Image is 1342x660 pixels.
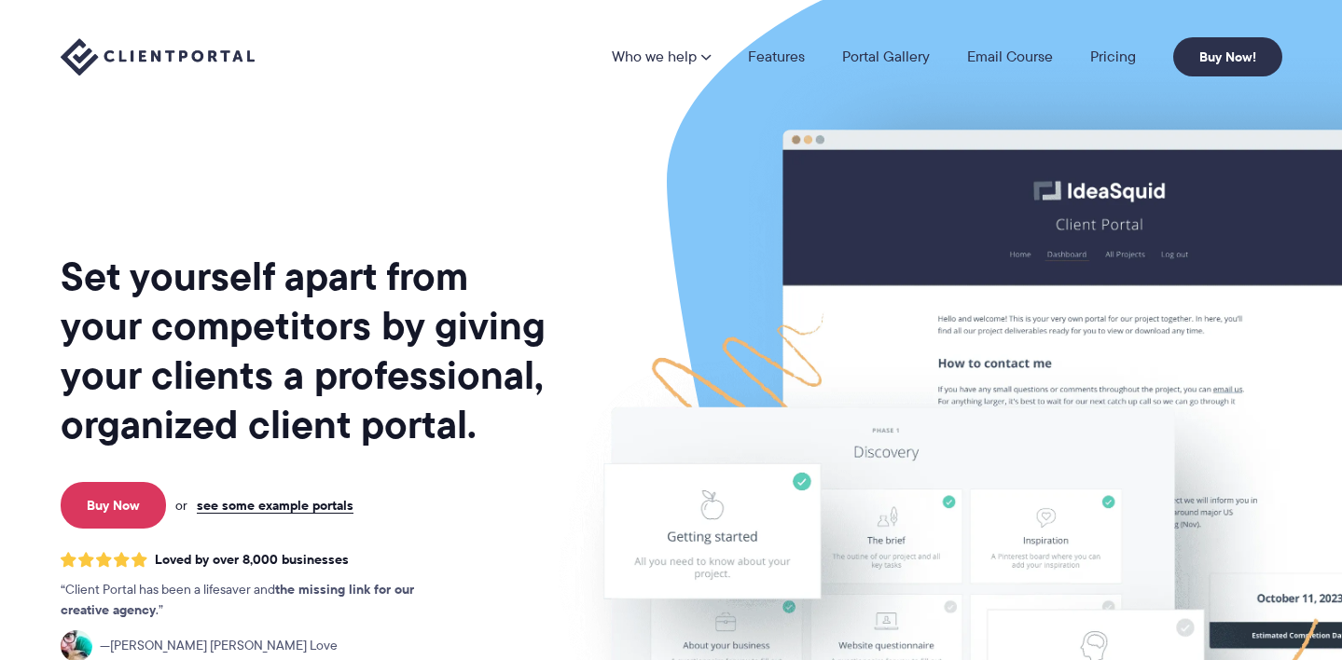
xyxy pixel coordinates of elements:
a: Portal Gallery [842,49,930,64]
h1: Set yourself apart from your competitors by giving your clients a professional, organized client ... [61,252,549,449]
a: Who we help [612,49,711,64]
a: Pricing [1090,49,1136,64]
a: Email Course [967,49,1053,64]
a: see some example portals [197,497,353,514]
p: Client Portal has been a lifesaver and . [61,580,452,621]
a: Features [748,49,805,64]
span: or [175,497,187,514]
a: Buy Now [61,482,166,529]
a: Buy Now! [1173,37,1282,76]
strong: the missing link for our creative agency [61,579,414,620]
span: [PERSON_NAME] [PERSON_NAME] Love [100,636,338,656]
span: Loved by over 8,000 businesses [155,552,349,568]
